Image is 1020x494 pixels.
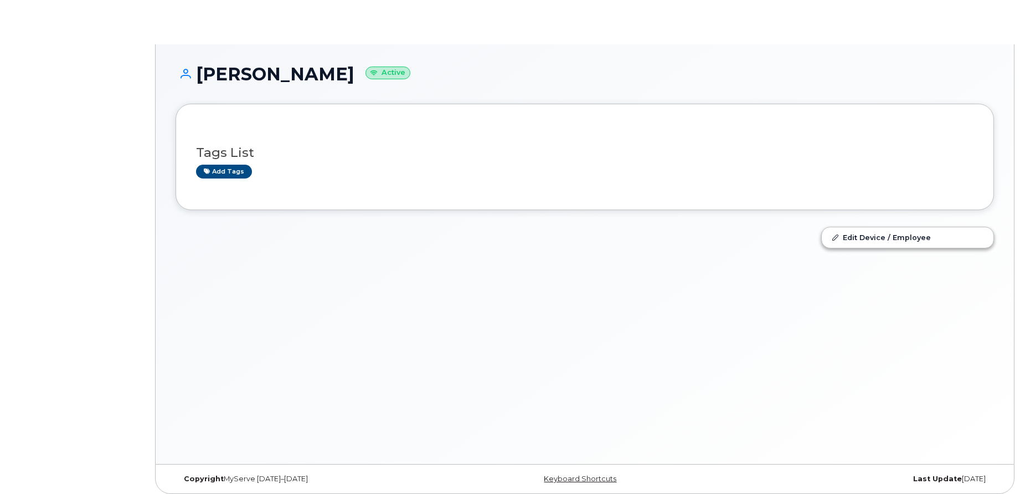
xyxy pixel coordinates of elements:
a: Keyboard Shortcuts [544,475,616,483]
small: Active [365,67,410,79]
h1: [PERSON_NAME] [176,64,994,84]
a: Edit Device / Employee [822,227,993,247]
strong: Last Update [913,475,962,483]
strong: Copyright [184,475,224,483]
a: Add tags [196,165,252,179]
div: [DATE] [721,475,994,483]
h3: Tags List [196,146,973,160]
div: MyServe [DATE]–[DATE] [176,475,449,483]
